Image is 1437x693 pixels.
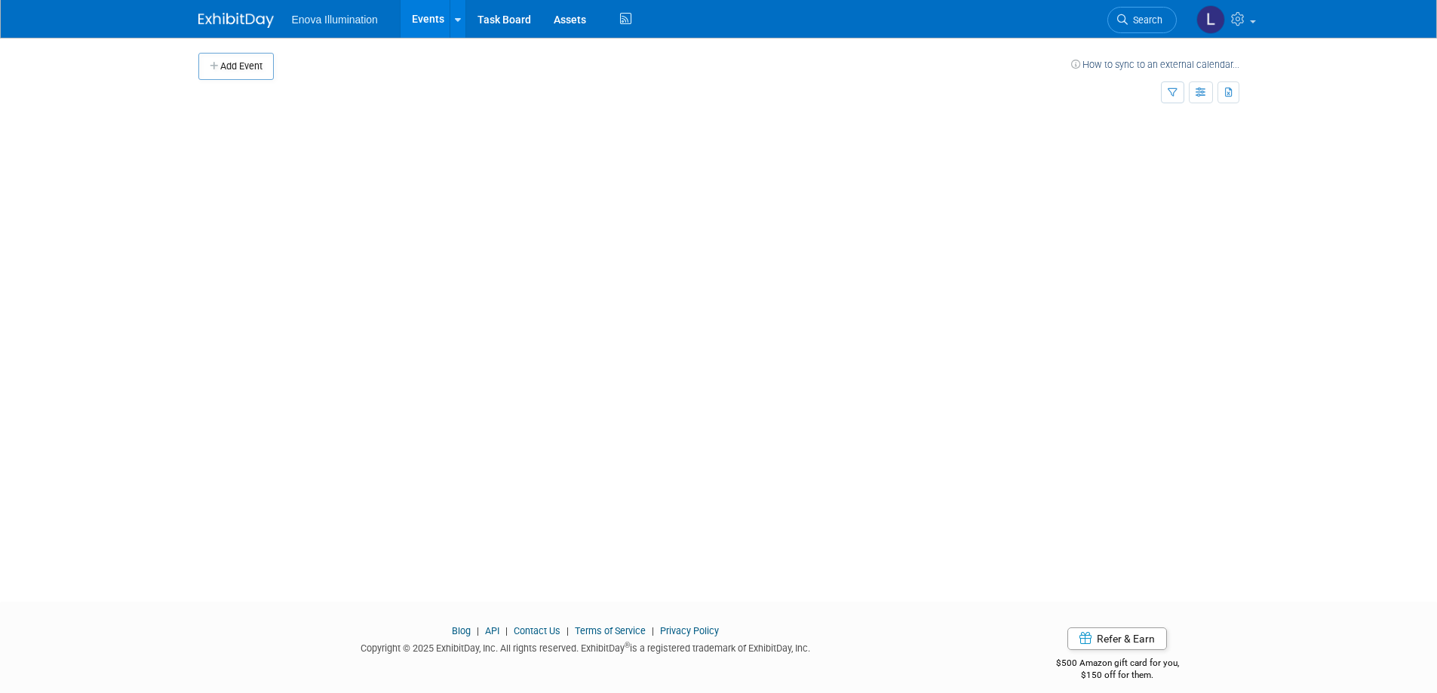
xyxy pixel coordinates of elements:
div: $150 off for them. [996,669,1239,682]
a: How to sync to an external calendar... [1071,59,1239,70]
span: | [502,625,511,636]
a: Terms of Service [575,625,646,636]
sup: ® [625,641,630,649]
a: Refer & Earn [1067,627,1167,650]
div: Copyright © 2025 ExhibitDay, Inc. All rights reserved. ExhibitDay is a registered trademark of Ex... [198,638,974,655]
a: Contact Us [514,625,560,636]
a: API [485,625,499,636]
a: Privacy Policy [660,625,719,636]
span: | [473,625,483,636]
span: Search [1128,14,1162,26]
span: | [648,625,658,636]
button: Add Event [198,53,274,80]
img: Lucas Mlinarcik [1196,5,1225,34]
img: ExhibitDay [198,13,274,28]
a: Search [1107,7,1177,33]
span: Enova Illumination [292,14,378,26]
span: | [563,625,573,636]
a: Blog [452,625,471,636]
div: $500 Amazon gift card for you, [996,647,1239,682]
